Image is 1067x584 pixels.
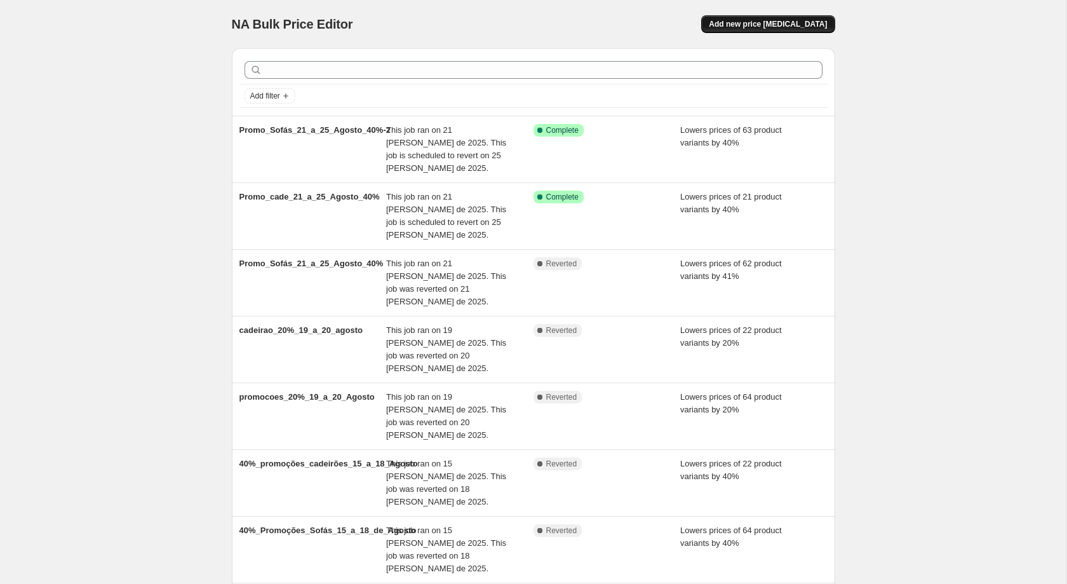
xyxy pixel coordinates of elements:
[709,19,827,29] span: Add new price [MEDICAL_DATA]
[386,125,506,173] span: This job ran on 21 [PERSON_NAME] de 2025. This job is scheduled to revert on 25 [PERSON_NAME] de ...
[680,192,782,214] span: Lowers prices of 21 product variants by 40%
[239,259,384,268] span: Promo_Sofás_21_a_25_Agosto_40%
[546,192,579,202] span: Complete
[250,91,280,101] span: Add filter
[386,392,506,440] span: This job ran on 19 [PERSON_NAME] de 2025. This job was reverted on 20 [PERSON_NAME] de 2025.
[245,88,295,104] button: Add filter
[239,125,391,135] span: Promo_Sofás_21_a_25_Agosto_40%-2
[546,259,577,269] span: Reverted
[239,325,363,335] span: cadeirao_20%_19_a_20_agosto
[701,15,835,33] button: Add new price [MEDICAL_DATA]
[680,526,782,548] span: Lowers prices of 64 product variants by 40%
[546,125,579,135] span: Complete
[386,526,506,573] span: This job ran on 15 [PERSON_NAME] de 2025. This job was reverted on 18 [PERSON_NAME] de 2025.
[232,17,353,31] span: NA Bulk Price Editor
[546,392,577,402] span: Reverted
[680,259,782,281] span: Lowers prices of 62 product variants by 41%
[386,259,506,306] span: This job ran on 21 [PERSON_NAME] de 2025. This job was reverted on 21 [PERSON_NAME] de 2025.
[546,459,577,469] span: Reverted
[680,459,782,481] span: Lowers prices of 22 product variants by 40%
[386,325,506,373] span: This job ran on 19 [PERSON_NAME] de 2025. This job was reverted on 20 [PERSON_NAME] de 2025.
[239,392,375,402] span: promocoes_20%_19_a_20_Agosto
[386,192,506,240] span: This job ran on 21 [PERSON_NAME] de 2025. This job is scheduled to revert on 25 [PERSON_NAME] de ...
[680,125,782,147] span: Lowers prices of 63 product variants by 40%
[680,392,782,414] span: Lowers prices of 64 product variants by 20%
[239,192,380,201] span: Promo_cade_21_a_25_Agosto_40%
[239,526,417,535] span: 40%_Promoções_Sofás_15_a_18_de_Agosto
[680,325,782,348] span: Lowers prices of 22 product variants by 20%
[239,459,418,468] span: 40%_promoções_cadeirões_15_a_18_Agosto
[546,325,577,336] span: Reverted
[386,459,506,506] span: This job ran on 15 [PERSON_NAME] de 2025. This job was reverted on 18 [PERSON_NAME] de 2025.
[546,526,577,536] span: Reverted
